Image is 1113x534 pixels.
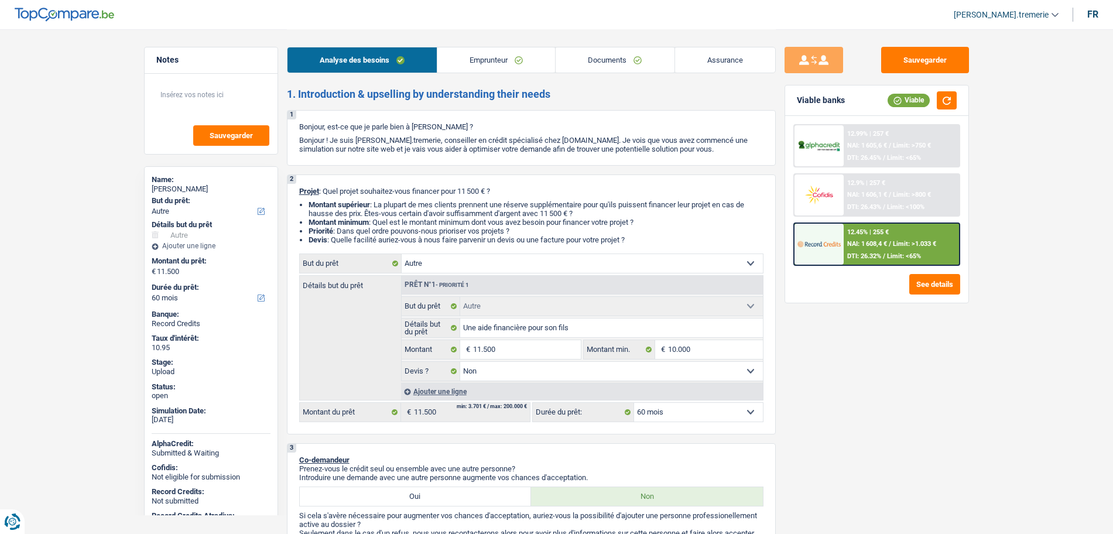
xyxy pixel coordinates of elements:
[309,235,327,244] span: Devis
[893,240,936,248] span: Limit: >1.033 €
[152,319,270,328] div: Record Credits
[847,142,887,149] span: NAI: 1 605,6 €
[152,473,270,482] div: Not eligible for submission
[457,404,527,409] div: min: 3.701 € / max: 200.000 €
[152,463,270,473] div: Cofidis:
[909,274,960,295] button: See details
[675,47,775,73] a: Assurance
[299,473,763,482] p: Introduire une demande avec une autre personne augmente vos chances d'acceptation.
[887,203,924,211] span: Limit: <100%
[152,511,270,521] div: Record Credits Atradius:
[893,191,931,198] span: Limit: >800 €
[152,220,270,230] div: Détails but du prêt
[460,340,473,359] span: €
[299,187,763,196] p: : Quel projet souhaitez-vous financer pour 11 500 € ?
[287,47,437,73] a: Analyse des besoins
[300,254,402,273] label: But du prêt
[655,340,668,359] span: €
[152,439,270,449] div: AlphaCredit:
[847,179,885,187] div: 12.9% | 257 €
[883,252,885,260] span: /
[152,184,270,194] div: [PERSON_NAME]
[797,184,841,206] img: Cofidis
[888,94,930,107] div: Viable
[152,310,270,319] div: Banque:
[584,340,655,359] label: Montant min.
[299,187,319,196] span: Projet
[287,175,296,184] div: 2
[152,343,270,352] div: 10.95
[797,139,841,153] img: AlphaCredit
[887,252,921,260] span: Limit: <65%
[156,55,266,65] h5: Notes
[287,444,296,453] div: 3
[152,449,270,458] div: Submitted & Waiting
[436,282,469,288] span: - Priorité 1
[152,283,268,292] label: Durée du prêt:
[847,240,887,248] span: NAI: 1 608,4 €
[309,218,369,227] strong: Montant minimum
[887,154,921,162] span: Limit: <65%
[402,340,461,359] label: Montant
[556,47,674,73] a: Documents
[847,252,881,260] span: DTI: 26.32%
[299,511,763,529] p: Si cela s'avère nécessaire pour augmenter vos chances d'acceptation, auriez-vous la possibilité d...
[152,242,270,250] div: Ajouter une ligne
[531,487,763,506] label: Non
[152,487,270,497] div: Record Credits:
[533,403,634,422] label: Durée du prêt:
[401,403,414,422] span: €
[309,200,763,218] li: : La plupart de mes clients prennent une réserve supplémentaire pour qu'ils puissent financer leu...
[299,122,763,131] p: Bonjour, est-ce que je parle bien à [PERSON_NAME] ?
[893,142,931,149] span: Limit: >750 €
[847,191,887,198] span: NAI: 1 606,1 €
[402,319,461,337] label: Détails but du prêt
[889,240,891,248] span: /
[152,382,270,392] div: Status:
[152,391,270,400] div: open
[309,200,370,209] strong: Montant supérieur
[300,276,401,289] label: Détails but du prêt
[847,203,881,211] span: DTI: 26.43%
[889,191,891,198] span: /
[300,403,401,422] label: Montant du prêt
[152,267,156,276] span: €
[309,227,763,235] li: : Dans quel ordre pouvons-nous prioriser vos projets ?
[402,281,472,289] div: Prêt n°1
[152,175,270,184] div: Name:
[437,47,555,73] a: Emprunteur
[402,297,461,316] label: But du prêt
[299,456,350,464] span: Co-demandeur
[847,130,889,138] div: 12.99% | 257 €
[881,47,969,73] button: Sauvegarder
[883,154,885,162] span: /
[797,95,845,105] div: Viable banks
[300,487,532,506] label: Oui
[287,88,776,101] h2: 1. Introduction & upselling by understanding their needs
[152,497,270,506] div: Not submitted
[193,125,269,146] button: Sauvegarder
[944,5,1059,25] a: [PERSON_NAME].tremerie
[152,196,268,206] label: But du prêt:
[847,154,881,162] span: DTI: 26.45%
[309,235,763,244] li: : Quelle facilité auriez-vous à nous faire parvenir un devis ou une facture pour votre projet ?
[152,334,270,343] div: Taux d'intérêt:
[401,383,763,400] div: Ajouter une ligne
[309,218,763,227] li: : Quel est le montant minimum dont vous avez besoin pour financer votre projet ?
[797,233,841,255] img: Record Credits
[152,358,270,367] div: Stage:
[309,227,333,235] strong: Priorité
[299,136,763,153] p: Bonjour ! Je suis [PERSON_NAME].tremerie, conseiller en crédit spécialisé chez [DOMAIN_NAME]. Je ...
[152,367,270,376] div: Upload
[287,111,296,119] div: 1
[299,464,763,473] p: Prenez-vous le crédit seul ou ensemble avec une autre personne?
[954,10,1049,20] span: [PERSON_NAME].tremerie
[402,362,461,381] label: Devis ?
[210,132,253,139] span: Sauvegarder
[15,8,114,22] img: TopCompare Logo
[889,142,891,149] span: /
[1087,9,1098,20] div: fr
[152,256,268,266] label: Montant du prêt:
[847,228,889,236] div: 12.45% | 255 €
[152,415,270,425] div: [DATE]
